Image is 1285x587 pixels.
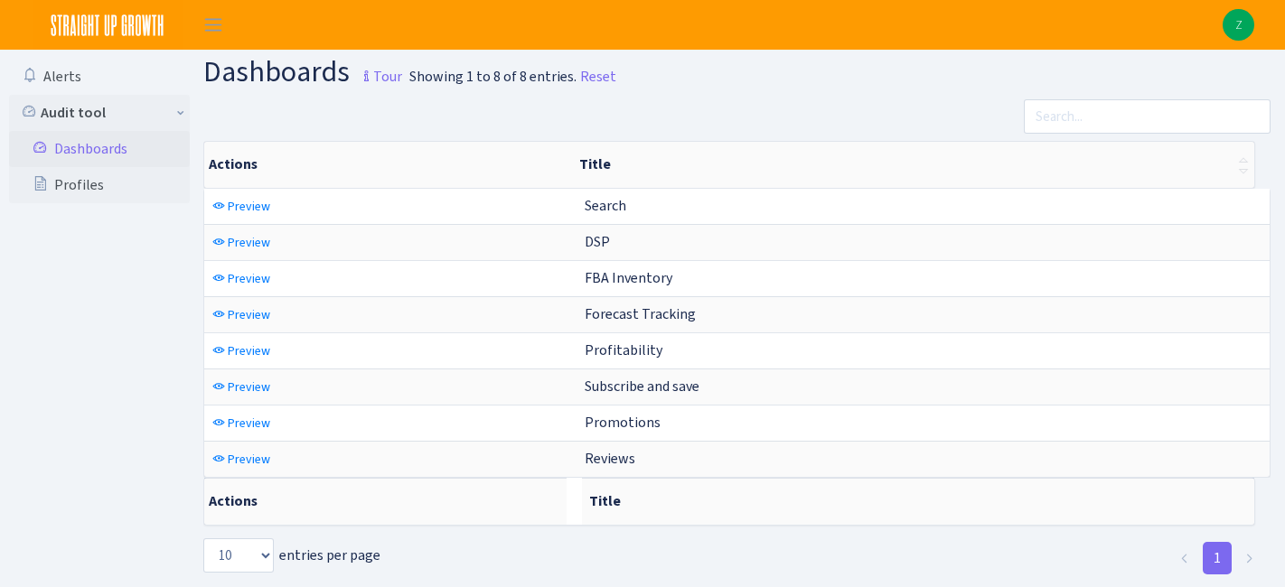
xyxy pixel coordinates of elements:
[585,377,699,396] span: Subscribe and save
[208,445,275,473] a: Preview
[228,234,270,251] span: Preview
[9,167,190,203] a: Profiles
[203,57,402,92] h1: Dashboards
[208,301,275,329] a: Preview
[585,232,610,251] span: DSP
[409,66,577,88] div: Showing 1 to 8 of 8 entries.
[204,142,572,188] th: Actions
[580,66,616,88] a: Reset
[585,196,626,215] span: Search
[1024,99,1271,134] input: Search...
[208,373,275,401] a: Preview
[208,228,275,256] a: Preview
[228,270,270,287] span: Preview
[582,478,1255,525] th: Title
[228,198,270,215] span: Preview
[1223,9,1254,41] img: Zach Belous
[1223,9,1254,41] a: Z
[585,268,672,287] span: FBA Inventory
[9,95,190,131] a: Audit tool
[9,59,190,95] a: Alerts
[208,337,275,365] a: Preview
[228,306,270,323] span: Preview
[355,61,402,92] small: Tour
[1203,542,1232,574] a: 1
[203,538,274,573] select: entries per page
[208,265,275,293] a: Preview
[9,131,190,167] a: Dashboards
[585,413,661,432] span: Promotions
[203,538,380,573] label: entries per page
[208,409,275,437] a: Preview
[228,378,270,396] span: Preview
[228,342,270,359] span: Preview
[208,192,275,220] a: Preview
[572,142,1254,188] th: Title : activate to sort column ascending
[585,340,662,359] span: Profitability
[350,52,402,90] a: Tour
[585,304,696,323] span: Forecast Tracking
[585,449,635,468] span: Reviews
[228,451,270,468] span: Preview
[191,10,236,40] button: Toggle navigation
[204,478,567,525] th: Actions
[228,415,270,432] span: Preview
